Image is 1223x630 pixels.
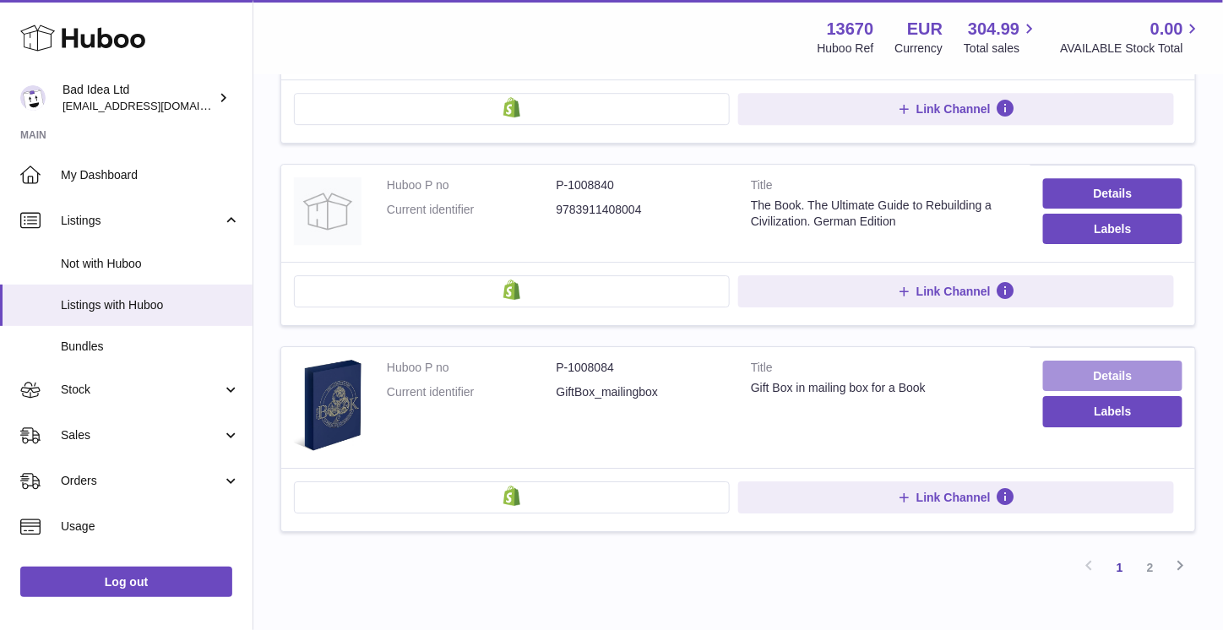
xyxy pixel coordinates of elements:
img: shopify-small.png [503,97,521,117]
button: Labels [1043,214,1182,244]
span: 0.00 [1150,18,1183,41]
dd: GiftBox_mailingbox [557,384,726,400]
button: Link Channel [738,481,1174,513]
a: 0.00 AVAILABLE Stock Total [1060,18,1203,57]
dt: Huboo P no [387,177,557,193]
strong: Title [751,360,1018,380]
div: Gift Box in mailing box for a Book [751,380,1018,396]
span: Link Channel [916,284,991,299]
span: 304.99 [968,18,1019,41]
span: Usage [61,519,240,535]
span: Not with Huboo [61,256,240,272]
span: [EMAIL_ADDRESS][DOMAIN_NAME] [63,99,248,112]
span: Sales [61,427,222,443]
dd: P-1008084 [557,360,726,376]
a: Details [1043,178,1182,209]
span: Total sales [964,41,1039,57]
dd: P-1008840 [557,177,726,193]
a: Details [1043,361,1182,391]
strong: 13670 [827,18,874,41]
strong: EUR [907,18,943,41]
span: My Dashboard [61,167,240,183]
img: shopify-small.png [503,280,521,300]
div: Bad Idea Ltd [63,82,215,114]
button: Link Channel [738,93,1174,125]
span: Link Channel [916,490,991,505]
img: logistics@hungryminds.art [20,85,46,111]
span: Stock [61,382,222,398]
span: Orders [61,473,222,489]
button: Labels [1043,396,1182,426]
strong: Title [751,177,1018,198]
button: Link Channel [738,275,1174,307]
a: 1 [1105,552,1135,583]
dd: 9783911408004 [557,202,726,218]
img: The Book. The Ultimate Guide to Rebuilding a Civilization. German Edition [294,177,361,245]
span: Bundles [61,339,240,355]
span: Link Channel [916,101,991,117]
div: The Book. The Ultimate Guide to Rebuilding a Civilization. German Edition [751,198,1018,230]
div: Currency [895,41,943,57]
span: AVAILABLE Stock Total [1060,41,1203,57]
img: Gift Box in mailing box for a Book [294,360,361,451]
dt: Current identifier [387,202,557,218]
span: Listings with Huboo [61,297,240,313]
a: 2 [1135,552,1166,583]
span: Listings [61,213,222,229]
a: 304.99 Total sales [964,18,1039,57]
img: shopify-small.png [503,486,521,506]
a: Log out [20,567,232,597]
dt: Current identifier [387,384,557,400]
div: Huboo Ref [818,41,874,57]
dt: Huboo P no [387,360,557,376]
